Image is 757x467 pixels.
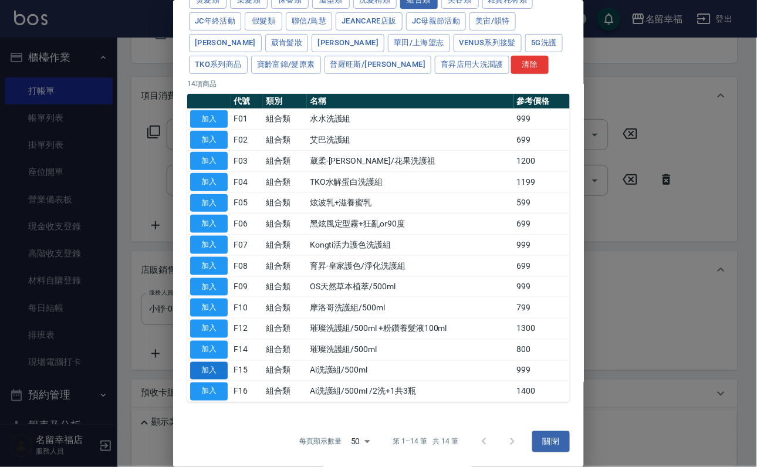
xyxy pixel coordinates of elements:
[511,56,549,74] button: 清除
[231,94,263,109] th: 代號
[435,56,509,74] button: 育昇店用大洗潤護
[263,214,307,235] td: 組合類
[190,320,228,338] button: 加入
[231,276,263,297] td: F09
[325,56,432,74] button: 普羅旺斯/[PERSON_NAME]
[263,130,307,151] td: 組合類
[190,383,228,401] button: 加入
[189,56,248,74] button: TKO系列商品
[307,130,514,151] td: 艾巴洗護組
[286,12,332,31] button: 聯信/鳥慧
[307,192,514,214] td: 炫波乳+滋養蜜乳
[190,194,228,212] button: 加入
[265,34,309,52] button: 葳肯髮妝
[263,235,307,256] td: 組合類
[307,235,514,256] td: Kongti活力護色洗護組
[231,360,263,381] td: F15
[299,436,342,447] p: 每頁顯示數量
[189,34,262,52] button: [PERSON_NAME]
[307,339,514,360] td: 璀璨洗護組/500ml
[388,34,450,52] button: 華田/上海望志
[231,151,263,172] td: F03
[514,109,570,130] td: 999
[263,360,307,381] td: 組合類
[454,34,522,52] button: Venus系列接髮
[514,235,570,256] td: 999
[307,276,514,297] td: OS天然草本植萃/500ml
[231,214,263,235] td: F06
[190,341,228,359] button: 加入
[514,297,570,319] td: 799
[307,360,514,381] td: Ai洗護組/500ml
[263,381,307,402] td: 組合類
[231,171,263,192] td: F04
[307,109,514,130] td: 水水洗護組
[307,151,514,172] td: 葳柔-[PERSON_NAME]/花果洗護祖
[514,319,570,340] td: 1300
[263,94,307,109] th: 類別
[514,339,570,360] td: 800
[336,12,403,31] button: JeanCare店販
[231,192,263,214] td: F05
[514,171,570,192] td: 1199
[263,276,307,297] td: 組合類
[190,173,228,191] button: 加入
[514,255,570,276] td: 699
[231,109,263,130] td: F01
[514,151,570,172] td: 1200
[532,431,570,453] button: 關閉
[263,339,307,360] td: 組合類
[263,319,307,340] td: 組合類
[231,381,263,402] td: F16
[190,131,228,149] button: 加入
[307,94,514,109] th: 名稱
[263,192,307,214] td: 組合類
[406,12,467,31] button: JC母親節活動
[346,426,374,458] div: 50
[307,171,514,192] td: TKO水解蛋白洗護組
[525,34,563,52] button: 5G洗護
[231,255,263,276] td: F08
[231,339,263,360] td: F14
[231,297,263,319] td: F10
[514,214,570,235] td: 699
[307,381,514,402] td: Ai洗護組/500ml /2洗+1共3瓶
[190,110,228,128] button: 加入
[263,171,307,192] td: 組合類
[189,12,241,31] button: JC年終活動
[263,109,307,130] td: 組合類
[245,12,282,31] button: 假髮類
[263,297,307,319] td: 組合類
[263,255,307,276] td: 組合類
[251,56,321,74] button: 寶齡富錦/髮原素
[231,235,263,256] td: F07
[190,215,228,233] button: 加入
[514,130,570,151] td: 699
[514,192,570,214] td: 599
[190,236,228,254] button: 加入
[514,276,570,297] td: 999
[190,278,228,296] button: 加入
[307,297,514,319] td: 摩洛哥洗護組/500ml
[469,12,516,31] button: 美宙/韻特
[514,360,570,381] td: 999
[190,299,228,317] button: 加入
[263,151,307,172] td: 組合類
[514,94,570,109] th: 參考價格
[187,79,570,89] p: 14 項商品
[514,381,570,402] td: 1400
[231,130,263,151] td: F02
[190,257,228,275] button: 加入
[231,319,263,340] td: F12
[190,152,228,170] button: 加入
[312,34,384,52] button: [PERSON_NAME]
[307,319,514,340] td: 璀璨洗護組/500ml +粉鑽養髮液100ml
[307,214,514,235] td: 黑炫風定型霧+狂亂or90度
[307,255,514,276] td: 育昇-皇家護色/淨化洗護組
[393,436,458,447] p: 第 1–14 筆 共 14 筆
[190,362,228,380] button: 加入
